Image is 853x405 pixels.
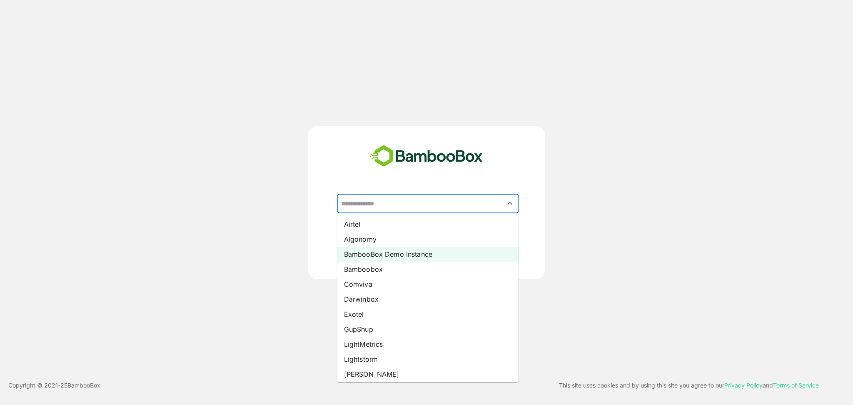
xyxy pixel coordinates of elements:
li: Bamboobox [337,262,519,277]
p: This site uses cookies and by using this site you agree to our and [559,380,819,390]
li: Airtel [337,217,519,232]
a: Terms of Service [773,382,819,389]
a: Privacy Policy [724,382,763,389]
li: Lightstorm [337,352,519,367]
li: Exotel [337,307,519,322]
li: RateGain [337,382,519,397]
li: Algonomy [337,232,519,247]
li: LightMetrics [337,337,519,352]
li: Comviva [337,277,519,292]
li: [PERSON_NAME] [337,367,519,382]
li: Darwinbox [337,292,519,307]
button: Close [504,198,516,209]
li: GupShup [337,322,519,337]
p: Copyright © 2021- 25 BambooBox [8,380,100,390]
img: bamboobox [365,142,487,170]
li: BambooBox Demo Instance [337,247,519,262]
